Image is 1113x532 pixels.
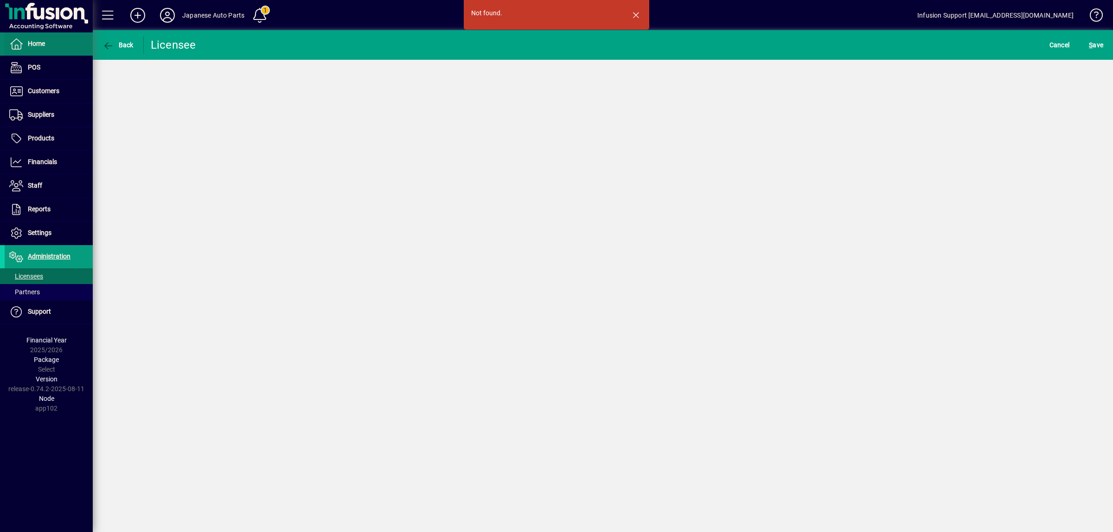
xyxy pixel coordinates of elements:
a: Staff [5,174,93,197]
span: Cancel [1049,38,1070,52]
a: Home [5,32,93,56]
a: Reports [5,198,93,221]
span: Node [39,395,54,402]
button: Save [1087,37,1106,53]
a: Customers [5,80,93,103]
span: Partners [9,288,40,296]
span: Financial Year [26,336,67,344]
a: Suppliers [5,103,93,127]
span: S [1089,41,1093,49]
span: Package [34,356,59,363]
span: Licensees [9,272,43,280]
span: Financials [28,158,57,165]
span: Settings [28,229,51,236]
span: Staff [28,182,42,189]
button: Back [100,37,136,53]
span: Back [102,41,134,49]
span: Version [36,375,58,383]
button: Add [123,7,153,24]
app-page-header-button: Back [93,37,144,53]
span: Administration [28,253,70,260]
a: POS [5,56,93,79]
span: Reports [28,205,51,213]
span: Products [28,134,54,142]
a: Settings [5,222,93,245]
div: Licensee [151,38,196,52]
a: Support [5,300,93,323]
span: POS [28,63,40,71]
a: Financials [5,151,93,174]
span: Customers [28,87,59,95]
div: Japanese Auto Parts [182,8,244,23]
div: Infusion Support [EMAIL_ADDRESS][DOMAIN_NAME] [917,8,1074,23]
span: Suppliers [28,111,54,118]
a: Knowledge Base [1083,2,1101,32]
span: Home [28,40,45,47]
a: Products [5,127,93,150]
button: Profile [153,7,182,24]
a: Partners [5,284,93,300]
span: Support [28,308,51,315]
a: Licensees [5,268,93,284]
span: ave [1089,38,1103,52]
button: Cancel [1047,37,1072,53]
